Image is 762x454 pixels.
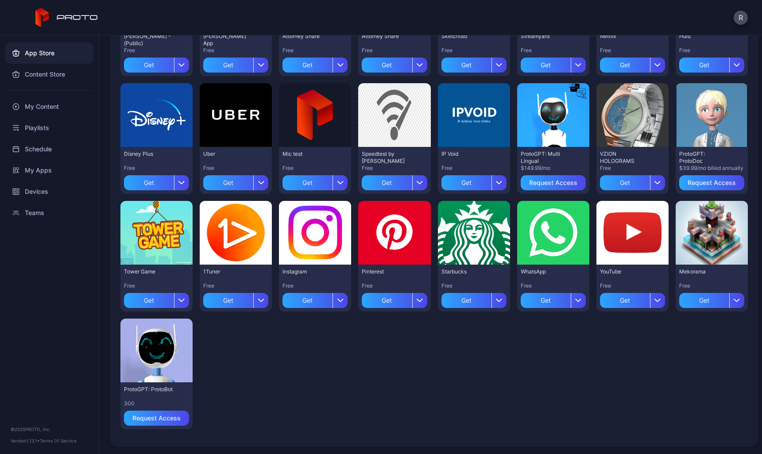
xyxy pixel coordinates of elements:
a: Content Store [5,64,93,85]
button: Get [124,54,189,73]
div: Free [203,47,268,54]
span: Version 1.13.1 • [11,438,40,443]
button: Get [521,289,586,308]
div: Get [441,58,491,73]
button: Get [679,289,744,308]
a: Terms Of Service [40,438,77,443]
div: WhatsApp [521,268,569,275]
div: Netflix [600,33,649,40]
button: Get [203,172,268,190]
a: Teams [5,202,93,223]
button: Request Access [679,175,744,190]
div: Get [679,58,729,73]
button: Get [679,54,744,73]
div: Starbucks [441,268,490,275]
div: Request Access [529,179,577,186]
div: Get [282,293,333,308]
div: Get [124,58,174,73]
div: Get [600,58,650,73]
div: 300 [124,400,189,407]
button: Get [124,289,189,308]
div: App Store [5,42,93,64]
div: Free [282,282,348,289]
div: David Selfie App [203,33,252,47]
div: Instagram [282,268,331,275]
button: Get [521,54,586,73]
div: $149.99/mo [521,165,586,172]
div: Get [679,293,729,308]
div: Free [600,165,665,172]
div: Hulu [679,33,728,40]
div: Streamyard [521,33,569,40]
button: Get [441,289,507,308]
div: VZION HOLOGRAMS [600,150,649,165]
div: Free [521,282,586,289]
div: Get [521,58,571,73]
button: Get [282,289,348,308]
button: Request Access [124,411,189,426]
div: Attorney Share [362,33,410,40]
div: Get [203,58,253,73]
button: Get [441,54,507,73]
div: Get [362,175,412,190]
div: Free [124,165,189,172]
a: My Apps [5,160,93,181]
div: Get [600,175,650,190]
button: R [734,11,748,25]
div: Free [362,165,427,172]
div: Get [362,58,412,73]
div: © 2025 PROTO, Inc. [11,426,88,433]
div: Tower Game [124,268,173,275]
div: Get [600,293,650,308]
div: Speedtest by Ookla [362,150,410,165]
div: Free [441,165,507,172]
div: Get [282,175,333,190]
div: Mic test [282,150,331,158]
div: Free [600,282,665,289]
div: IP Void [441,150,490,158]
div: Get [124,175,174,190]
div: Free [282,47,348,54]
div: Get [282,58,333,73]
div: Get [441,293,491,308]
div: Get [203,175,253,190]
div: ProtoGPT: ProtoDoc [679,150,728,165]
div: Playlists [5,117,93,139]
a: My Content [5,96,93,117]
div: Free [679,47,744,54]
div: Get [362,293,412,308]
div: David N Persona - (Public) [124,33,173,47]
a: Schedule [5,139,93,160]
div: YouTube [600,268,649,275]
div: Free [203,282,268,289]
div: Free [600,47,665,54]
button: Get [203,289,268,308]
button: Get [282,54,348,73]
button: Get [124,172,189,190]
div: Free [441,282,507,289]
a: Devices [5,181,93,202]
div: Free [362,47,427,54]
div: Free [679,282,744,289]
div: ProtoGPT: Multi Lingual [521,150,569,165]
div: ProtoGPT: ProtoBot [124,386,173,393]
div: Free [124,282,189,289]
div: Sketchfab [441,33,490,40]
div: Get [124,293,174,308]
button: Get [282,172,348,190]
div: Free [521,47,586,54]
div: Free [124,47,189,54]
button: Get [203,54,268,73]
div: Free [282,165,348,172]
div: 1Tuner [203,268,252,275]
div: Get [441,175,491,190]
div: Get [203,293,253,308]
div: Uber [203,150,252,158]
div: Free [362,282,427,289]
div: Free [203,165,268,172]
button: Get [441,172,507,190]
